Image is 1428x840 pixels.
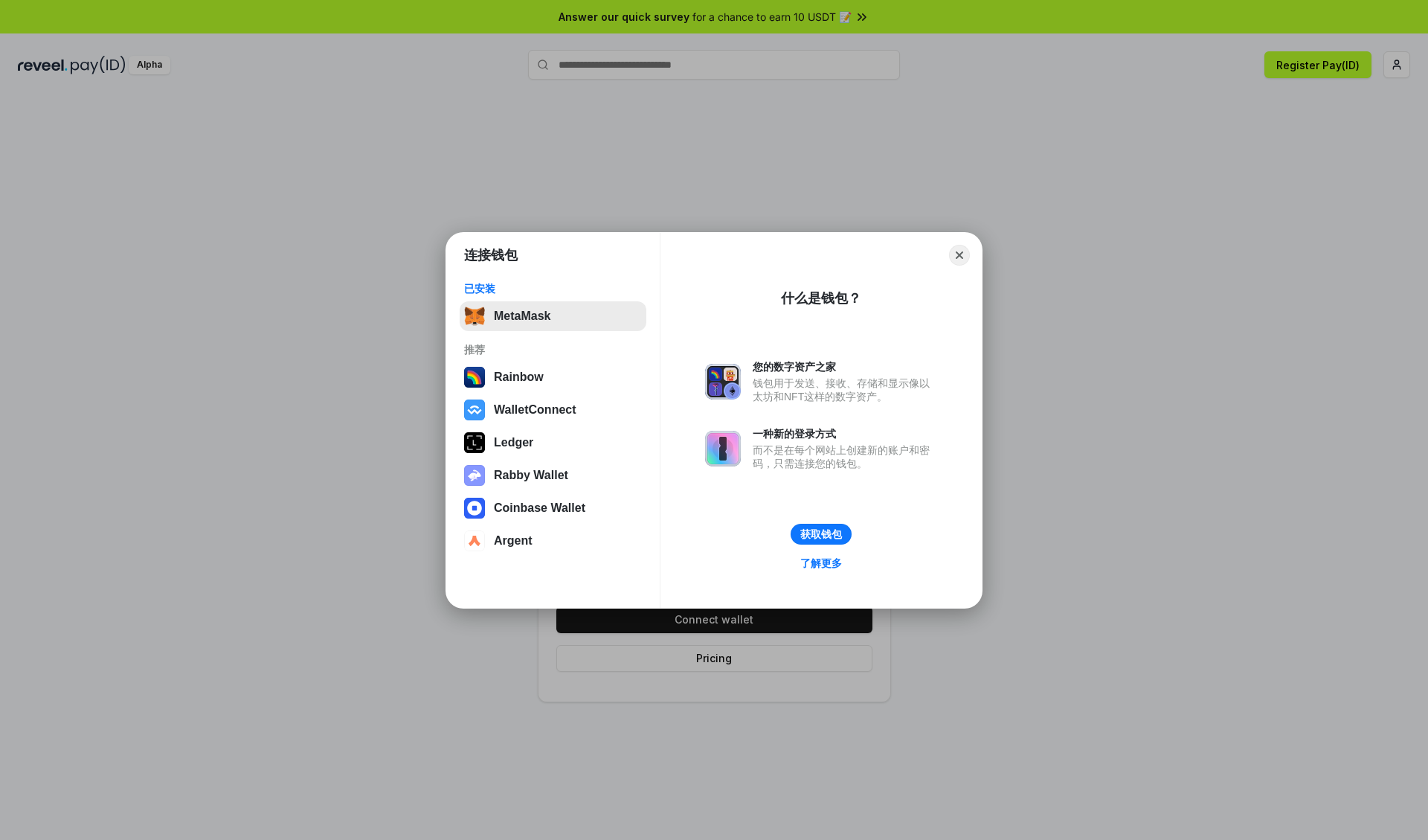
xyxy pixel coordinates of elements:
[494,534,533,548] div: Argent
[494,371,544,384] div: Rainbow
[791,554,851,573] a: 了解更多
[464,432,485,453] img: svg+xml,%3Csvg%20xmlns%3D%22http%3A%2F%2Fwww.w3.org%2F2000%2Fsvg%22%20width%3D%2228%22%20height%3...
[753,443,937,470] div: 而不是在每个网站上创建新的账户和密码，只需连接您的钱包。
[949,245,970,266] button: Close
[464,343,642,356] div: 推荐
[460,493,646,523] button: Coinbase Wallet
[494,436,533,449] div: Ledger
[460,461,646,490] button: Rabby Wallet
[781,289,861,307] div: 什么是钱包？
[753,376,937,403] div: 钱包用于发送、接收、存储和显示像以太坊和NFT这样的数字资产。
[494,403,576,417] div: WalletConnect
[800,528,842,541] div: 获取钱包
[464,246,518,264] h1: 连接钱包
[464,530,485,551] img: svg+xml,%3Csvg%20width%3D%2228%22%20height%3D%2228%22%20viewBox%3D%220%200%2028%2028%22%20fill%3D...
[460,526,646,556] button: Argent
[460,362,646,392] button: Rainbow
[464,465,485,486] img: svg+xml,%3Csvg%20xmlns%3D%22http%3A%2F%2Fwww.w3.org%2F2000%2Fsvg%22%20fill%3D%22none%22%20viewBox...
[460,428,646,458] button: Ledger
[464,400,485,420] img: svg+xml,%3Csvg%20width%3D%2228%22%20height%3D%2228%22%20viewBox%3D%220%200%2028%2028%22%20fill%3D...
[753,427,937,440] div: 一种新的登录方式
[705,431,741,467] img: svg+xml,%3Csvg%20xmlns%3D%22http%3A%2F%2Fwww.w3.org%2F2000%2Fsvg%22%20fill%3D%22none%22%20viewBox...
[464,282,642,295] div: 已安装
[464,306,485,327] img: svg+xml,%3Csvg%20fill%3D%22none%22%20height%3D%2233%22%20viewBox%3D%220%200%2035%2033%22%20width%...
[753,360,937,373] div: 您的数字资产之家
[791,524,852,545] button: 获取钱包
[705,364,741,400] img: svg+xml,%3Csvg%20xmlns%3D%22http%3A%2F%2Fwww.w3.org%2F2000%2Fsvg%22%20fill%3D%22none%22%20viewBox...
[460,395,646,425] button: WalletConnect
[494,469,568,482] div: Rabby Wallet
[800,557,842,570] div: 了解更多
[464,367,485,388] img: svg+xml,%3Csvg%20width%3D%22120%22%20height%3D%22120%22%20viewBox%3D%220%200%20120%20120%22%20fil...
[464,498,485,519] img: svg+xml,%3Csvg%20width%3D%2228%22%20height%3D%2228%22%20viewBox%3D%220%200%2028%2028%22%20fill%3D...
[494,310,550,323] div: MetaMask
[494,501,585,515] div: Coinbase Wallet
[460,301,646,331] button: MetaMask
